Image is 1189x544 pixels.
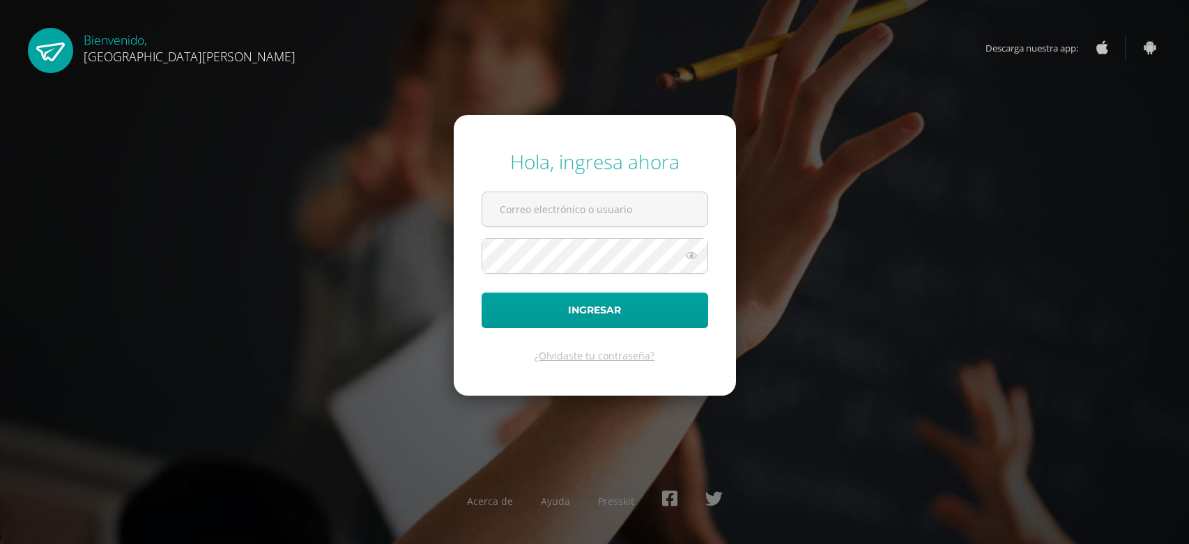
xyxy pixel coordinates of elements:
[535,349,654,362] a: ¿Olvidaste tu contraseña?
[482,148,708,175] div: Hola, ingresa ahora
[985,35,1092,61] span: Descarga nuestra app:
[541,495,570,508] a: Ayuda
[467,495,513,508] a: Acerca de
[84,28,296,65] div: Bienvenido,
[482,192,707,226] input: Correo electrónico o usuario
[598,495,634,508] a: Presskit
[482,293,708,328] button: Ingresar
[84,48,296,65] span: [GEOGRAPHIC_DATA][PERSON_NAME]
